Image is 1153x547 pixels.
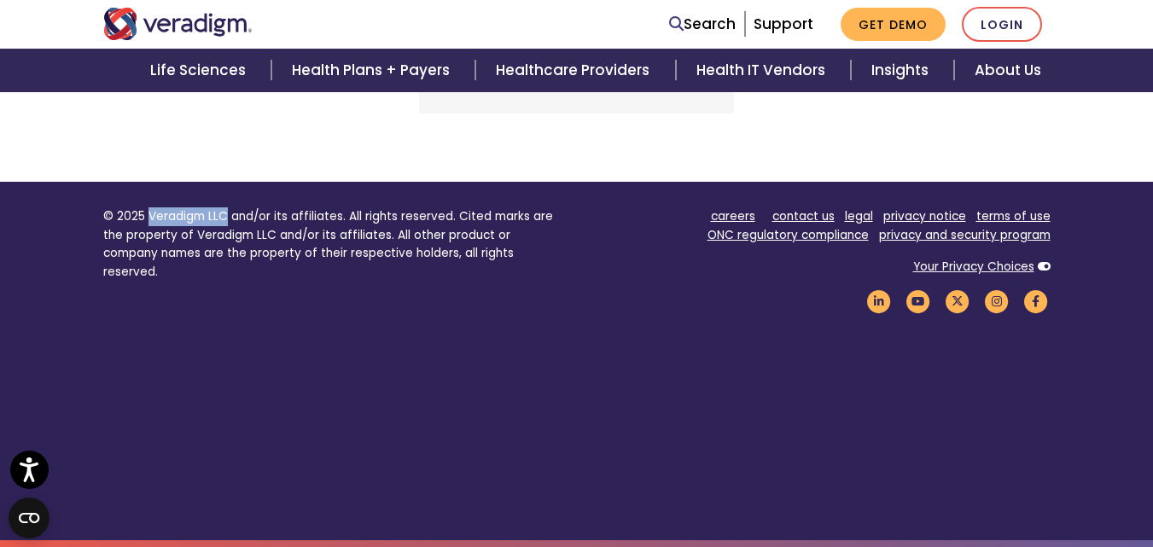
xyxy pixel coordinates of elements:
[841,8,946,41] a: Get Demo
[943,293,972,309] a: Veradigm Twitter Link
[9,498,49,538] button: Open CMP widget
[904,293,933,309] a: Veradigm YouTube Link
[708,227,869,243] a: ONC regulatory compliance
[1022,293,1051,309] a: Veradigm Facebook Link
[130,49,271,92] a: Life Sciences
[982,293,1011,309] a: Veradigm Instagram Link
[754,14,813,34] a: Support
[865,293,894,309] a: Veradigm LinkedIn Link
[103,207,564,282] p: © 2025 Veradigm LLC and/or its affiliates. All rights reserved. Cited marks are the property of V...
[669,13,736,36] a: Search
[103,8,253,40] img: Veradigm logo
[976,208,1051,224] a: terms of use
[954,49,1062,92] a: About Us
[845,208,873,224] a: legal
[883,208,966,224] a: privacy notice
[772,208,835,224] a: contact us
[271,49,475,92] a: Health Plans + Payers
[962,7,1042,42] a: Login
[475,49,675,92] a: Healthcare Providers
[711,208,755,224] a: careers
[913,259,1034,275] a: Your Privacy Choices
[851,49,954,92] a: Insights
[676,49,851,92] a: Health IT Vendors
[879,227,1051,243] a: privacy and security program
